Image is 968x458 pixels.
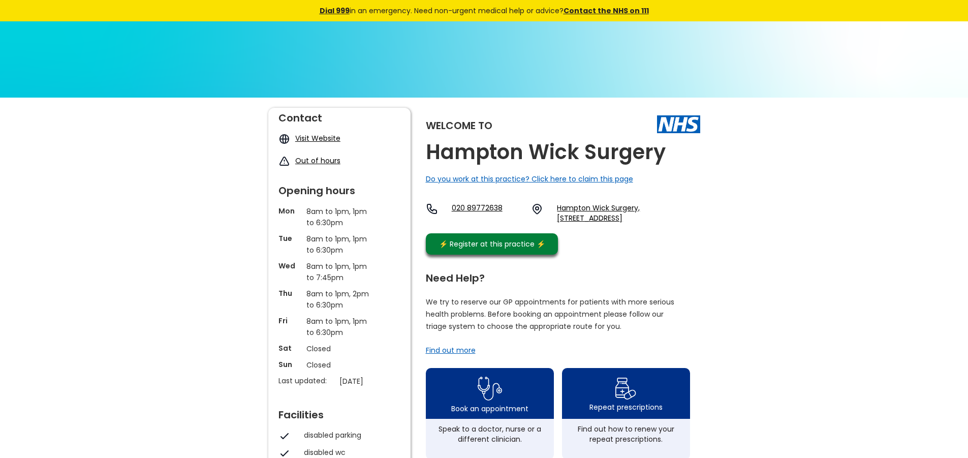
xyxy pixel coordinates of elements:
[615,375,637,402] img: repeat prescription icon
[278,405,400,420] div: Facilities
[339,376,405,387] p: [DATE]
[426,203,438,215] img: telephone icon
[278,108,400,123] div: Contact
[557,203,700,223] a: Hampton Wick Surgery, [STREET_ADDRESS]
[426,174,633,184] a: Do you work at this practice? Click here to claim this page
[306,359,372,371] p: Closed
[278,343,301,353] p: Sat
[295,156,340,166] a: Out of hours
[564,6,649,16] a: Contact the NHS on 111
[531,203,543,215] img: practice location icon
[278,316,301,326] p: Fri
[452,203,523,223] a: 020 89772638
[426,296,675,332] p: We try to reserve our GP appointments for patients with more serious health problems. Before book...
[278,133,290,145] img: globe icon
[306,343,372,354] p: Closed
[567,424,685,444] div: Find out how to renew your repeat prescriptions.
[434,238,551,250] div: ⚡️ Register at this practice ⚡️
[426,141,666,164] h2: Hampton Wick Surgery
[306,206,372,228] p: 8am to 1pm, 1pm to 6:30pm
[278,261,301,271] p: Wed
[278,376,334,386] p: Last updated:
[431,424,549,444] div: Speak to a doctor, nurse or a different clinician.
[304,447,395,457] div: disabled wc
[426,120,492,131] div: Welcome to
[251,5,718,16] div: in an emergency. Need non-urgent medical help or advice?
[426,233,558,255] a: ⚡️ Register at this practice ⚡️
[306,233,372,256] p: 8am to 1pm, 1pm to 6:30pm
[306,316,372,338] p: 8am to 1pm, 1pm to 6:30pm
[304,430,395,440] div: disabled parking
[278,233,301,243] p: Tue
[306,288,372,311] p: 8am to 1pm, 2pm to 6:30pm
[451,404,528,414] div: Book an appointment
[320,6,350,16] a: Dial 999
[278,288,301,298] p: Thu
[278,156,290,167] img: exclamation icon
[426,268,690,283] div: Need Help?
[589,402,663,412] div: Repeat prescriptions
[478,374,502,404] img: book appointment icon
[278,359,301,370] p: Sun
[278,206,301,216] p: Mon
[306,261,372,283] p: 8am to 1pm, 1pm to 7:45pm
[426,345,476,355] a: Find out more
[295,133,340,143] a: Visit Website
[278,180,400,196] div: Opening hours
[657,115,700,133] img: The NHS logo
